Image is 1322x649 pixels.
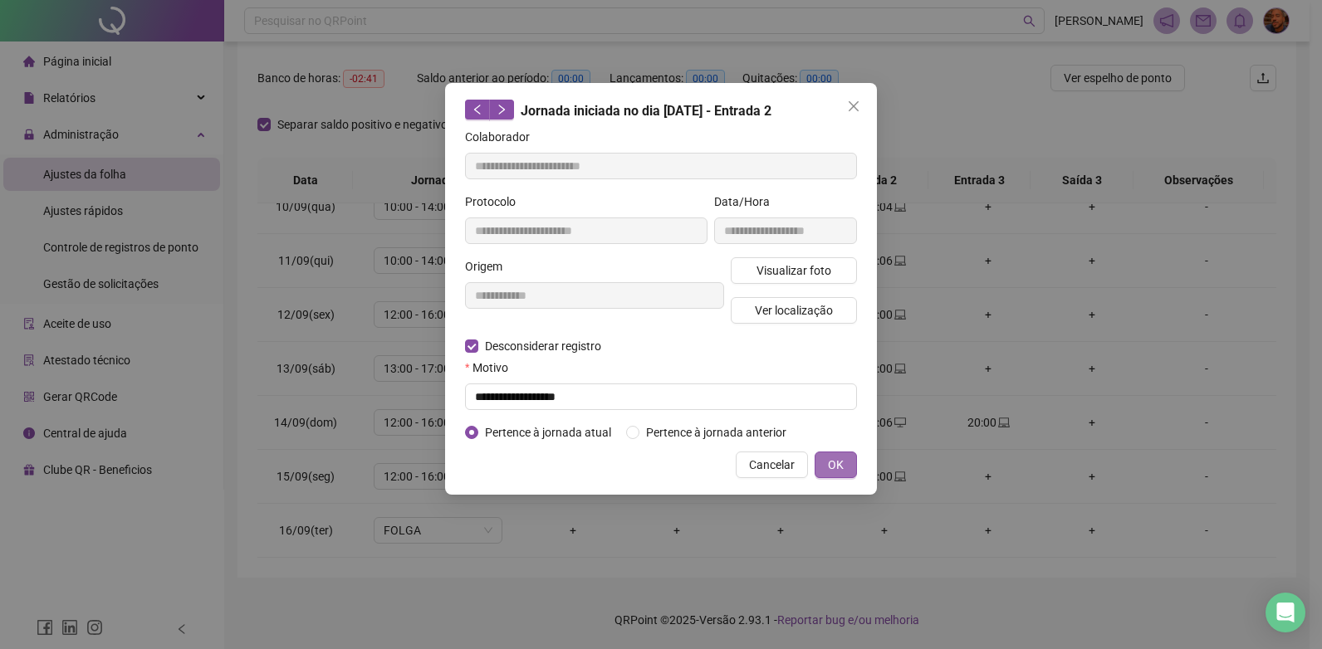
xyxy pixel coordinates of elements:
button: left [465,100,490,120]
button: Ver localização [731,297,857,324]
span: left [472,104,483,115]
button: Visualizar foto [731,257,857,284]
span: Visualizar foto [756,261,831,280]
label: Protocolo [465,193,526,211]
button: Cancelar [736,451,808,478]
span: OK [828,456,844,474]
span: Pertence à jornada atual [478,423,618,442]
span: Desconsiderar registro [478,337,608,355]
span: Pertence à jornada anterior [639,423,793,442]
label: Motivo [465,359,519,377]
label: Colaborador [465,128,541,146]
label: Data/Hora [714,193,781,211]
span: close [847,100,860,113]
span: Cancelar [749,456,795,474]
span: right [496,104,507,115]
label: Origem [465,257,513,276]
div: Open Intercom Messenger [1266,593,1305,632]
button: Close [840,93,867,120]
span: Ver localização [755,301,833,320]
div: Jornada iniciada no dia [DATE] - Entrada 2 [465,100,857,121]
button: OK [815,451,857,478]
button: right [489,100,514,120]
